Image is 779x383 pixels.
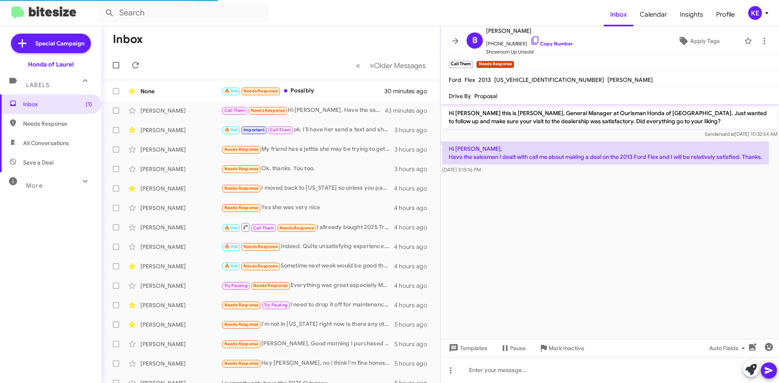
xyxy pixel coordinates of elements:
button: Previous [351,57,365,74]
span: Call Them [224,108,245,113]
div: Sometime next week would be good thanks [222,261,394,271]
span: Flex [465,76,475,83]
p: Hi [PERSON_NAME], Have the salesman I dealt with call me about making a deal on the 2013 Ford Fle... [442,141,769,164]
input: Search [98,3,269,23]
div: Hi [PERSON_NAME], Have the salesman I dealt with call me about making a deal on the 2013 Ford Fle... [222,106,385,115]
span: Inbox [23,100,92,108]
span: Needs Response [243,263,278,269]
div: I moved back to [US_STATE] so unless you payed to ship it back out there idk how much you could o... [222,184,394,193]
span: [PERSON_NAME] [486,26,573,36]
span: Needs Response [224,341,259,347]
span: (1) [86,100,92,108]
div: [PERSON_NAME] [140,359,222,368]
div: [PERSON_NAME] [140,262,222,270]
span: Needs Response [224,322,259,327]
span: Needs Response [243,244,278,249]
span: 🔥 Hot [224,225,238,231]
button: Next [365,57,430,74]
div: [PERSON_NAME] [140,301,222,309]
span: Older Messages [374,61,426,70]
span: [PHONE_NUMBER] [486,36,573,48]
span: Sender [DATE] 10:32:54 AM [705,131,777,137]
div: ok. I'll have her send a text and she will be ready at 5 [222,125,394,135]
button: Auto Fields [703,341,755,355]
span: Important [243,127,265,133]
div: [PERSON_NAME] [140,184,222,193]
div: None [140,87,222,95]
span: Needs Response [224,361,259,366]
span: Ford [449,76,461,83]
button: KE [741,6,770,20]
div: [PERSON_NAME] [140,340,222,348]
span: Needs Response [280,225,314,231]
span: Needs Response [23,120,92,128]
div: 4 hours ago [394,243,434,251]
div: [PERSON_NAME] [140,107,222,115]
div: 3 hours ago [394,126,434,134]
div: Everything was great especially Mac. I'll get back to you if I want to move forward. [222,281,394,290]
div: Honda of Laurel [28,60,74,68]
div: 5 hours ago [394,340,434,348]
a: Calendar [633,3,674,26]
a: Inbox [604,3,633,26]
div: [PERSON_NAME], Good morning I purchased a 2023 Honda Ridgeline from you all [DATE]. [PERSON_NAME]... [222,339,394,349]
span: [US_VEHICLE_IDENTIFICATION_NUMBER] [494,76,604,83]
div: [PERSON_NAME] [140,145,222,154]
span: Needs Response [224,186,259,191]
div: KE [748,6,762,20]
span: Needs Response [224,302,259,308]
span: All Conversations [23,139,69,147]
span: Profile [710,3,741,26]
div: I allready bought 2025 Trail sport passport and happy how people work with me [222,222,394,232]
span: Templates [447,341,487,355]
span: Labels [26,81,49,89]
div: 3 hours ago [394,165,434,173]
span: Try Pausing [264,302,288,308]
span: Save a Deal [23,158,54,167]
span: Proposal [474,92,497,100]
div: [PERSON_NAME] [140,223,222,231]
div: Possibly [222,86,385,96]
div: [PERSON_NAME] [140,282,222,290]
span: Pause [510,341,526,355]
span: Needs Response [224,166,259,171]
div: My friend has a jettta she may be trying to get rid of [222,145,394,154]
span: » [370,60,374,71]
nav: Page navigation example [351,57,430,74]
div: 43 minutes ago [385,107,434,115]
h1: Inbox [113,33,143,46]
span: More [26,182,43,189]
span: B [472,34,478,47]
span: Needs Response [224,205,259,210]
div: [PERSON_NAME] [140,321,222,329]
span: Call Them [270,127,291,133]
span: Needs Response [243,88,278,94]
span: Needs Response [251,108,285,113]
div: Indeed. Quite unsatisfying experience. I posted at the Honda too. Time will tell if this changes.... [222,242,394,251]
span: Needs Response [224,147,259,152]
button: Pause [494,341,532,355]
div: 4 hours ago [394,204,434,212]
span: said at [721,131,735,137]
button: Apply Tags [657,34,740,48]
span: Drive By [449,92,471,100]
span: Auto Fields [709,341,748,355]
div: Ok, thanks. You too. [222,164,394,173]
div: I'm not in [US_STATE] right now Is there any other way you could give me a rough estimate? Is the... [222,320,394,329]
span: 🔥 Hot [224,263,238,269]
div: 30 minutes ago [385,87,434,95]
div: 4 hours ago [394,301,434,309]
div: I need to drop it off for maintenance soon, have an A1 message, and get some new tires. Probably ... [222,300,394,310]
span: 🔥 Hot [224,88,238,94]
div: [PERSON_NAME] [140,165,222,173]
span: Try Pausing [224,283,248,288]
div: [PERSON_NAME] [140,204,222,212]
a: Special Campaign [11,34,91,53]
span: Apply Tags [690,34,720,48]
span: Special Campaign [35,39,84,47]
span: 2013 [478,76,491,83]
small: Needs Response [476,61,514,68]
div: 5 hours ago [394,321,434,329]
